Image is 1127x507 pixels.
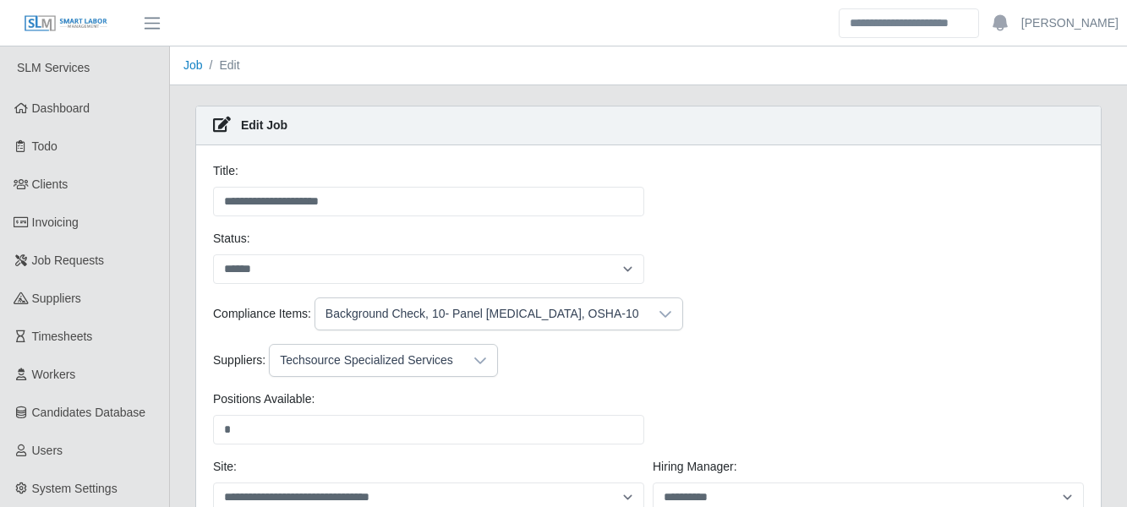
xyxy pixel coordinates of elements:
[183,58,203,72] a: Job
[653,458,737,476] label: Hiring Manager:
[32,444,63,457] span: Users
[14,14,854,32] body: Rich Text Area. Press ALT-0 for help.
[32,482,118,495] span: System Settings
[32,368,76,381] span: Workers
[32,177,68,191] span: Clients
[1021,14,1119,32] a: [PERSON_NAME]
[213,458,237,476] label: Site:
[839,8,979,38] input: Search
[32,253,105,267] span: Job Requests
[203,57,240,74] li: Edit
[32,406,146,419] span: Candidates Database
[213,230,250,248] label: Status:
[24,14,108,33] img: SLM Logo
[32,330,93,343] span: Timesheets
[32,139,57,153] span: Todo
[17,61,90,74] span: SLM Services
[213,352,265,369] label: Suppliers:
[213,305,311,323] label: Compliance Items:
[213,390,315,408] label: Positions Available:
[32,292,81,305] span: Suppliers
[32,101,90,115] span: Dashboard
[315,298,649,330] div: Background Check, 10- Panel [MEDICAL_DATA], OSHA-10
[32,215,79,229] span: Invoicing
[213,162,238,180] label: Title:
[241,118,287,132] strong: Edit Job
[270,345,463,376] div: Techsource Specialized Services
